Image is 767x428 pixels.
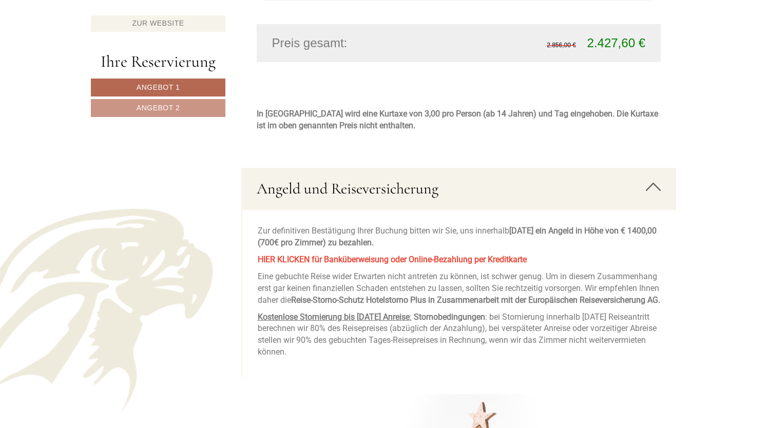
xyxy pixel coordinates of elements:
span: Angebot 1 [137,83,180,91]
u: : [258,312,412,322]
span: Angebot 2 [137,104,180,112]
div: Preis gesamt: [264,34,459,52]
p: Eine gebuchte Reise wider Erwarten nicht antreten zu können, ist schwer genug. Um in diesem Zusam... [258,271,661,306]
strong: Kostenlose Stornierung bis [DATE] Anreise [258,312,410,322]
p: Zur definitiven Bestätigung Ihrer Buchung bitten wir Sie, uns innerhalb [258,225,661,249]
strong: Stornobedingungen [414,312,485,322]
a: Zur Website [91,15,225,32]
p: : bei Stornierung innerhalb [DATE] Reiseantritt berechnen wir 80% des Reisepreises (abzüglich der... [258,312,661,358]
div: Ihre Reservierung [91,50,225,73]
div: Angeld und Reiseversicherung [241,168,677,210]
span: 2.856,00 € [547,42,576,49]
strong: In [GEOGRAPHIC_DATA] wird eine Kurtaxe von 3,00 pro Person (ab 14 Jahren) und Tag eingehoben. Die... [257,109,658,130]
strong: Reise-Storno-Schutz Hotelstorno Plus in Zusammenarbeit mit der Europäischen Reiseversicherung AG. [291,295,660,305]
span: 2.427,60 € [587,36,645,50]
a: HIER KLICKEN für Banküberweisung oder Online-Bezahlung per Kreditkarte [258,255,527,264]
